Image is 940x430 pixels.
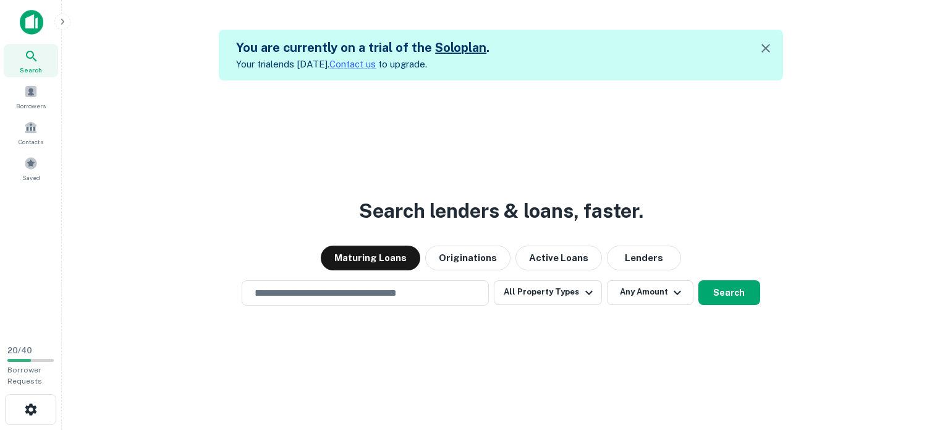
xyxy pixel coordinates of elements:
img: capitalize-icon.png [20,10,43,35]
button: Lenders [607,246,681,270]
h3: Search lenders & loans, faster. [359,196,643,226]
button: Any Amount [607,280,693,305]
a: Contacts [4,116,58,149]
span: Contacts [19,137,43,147]
a: Borrowers [4,80,58,113]
a: Soloplan [435,40,486,55]
p: Your trial ends [DATE]. to upgrade. [236,57,489,72]
button: Originations [425,246,510,270]
span: Borrowers [16,101,46,111]
iframe: Chat Widget [878,331,940,390]
button: All Property Types [494,280,601,305]
a: Contact us [329,59,376,69]
span: Saved [22,173,40,183]
button: Maturing Loans [321,246,420,270]
button: Active Loans [515,246,602,270]
button: Search [698,280,760,305]
a: Search [4,44,58,77]
span: 20 / 40 [7,346,32,355]
a: Saved [4,152,58,185]
span: Search [20,65,42,75]
h5: You are currently on a trial of the . [236,38,489,57]
span: Borrower Requests [7,366,42,385]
